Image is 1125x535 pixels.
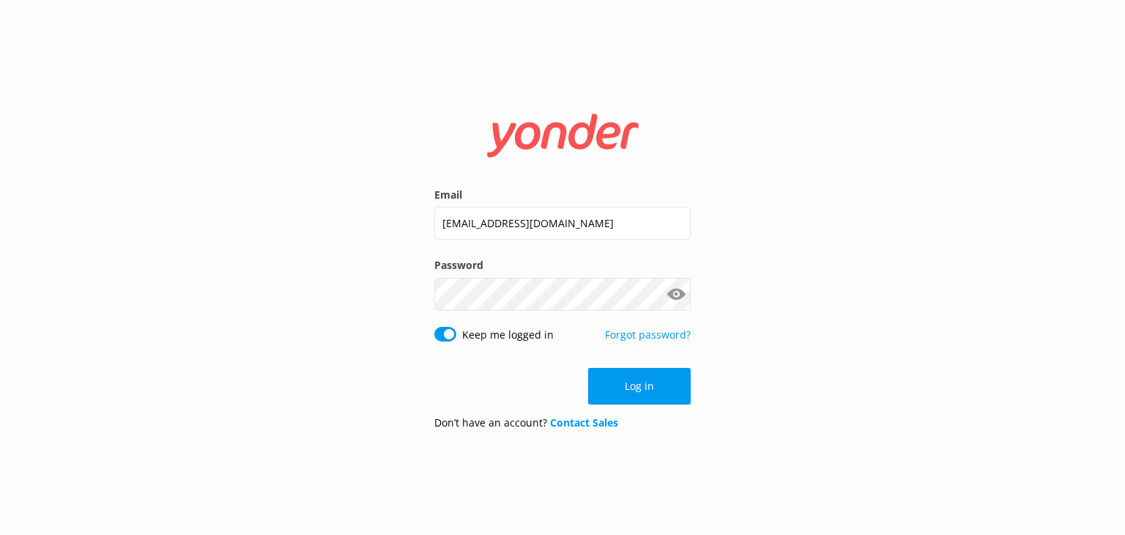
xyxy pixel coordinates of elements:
[550,416,618,429] a: Contact Sales
[661,279,691,309] button: Show password
[588,368,691,405] button: Log in
[434,415,618,431] p: Don’t have an account?
[434,187,691,203] label: Email
[434,207,691,240] input: user@emailaddress.com
[462,327,554,343] label: Keep me logged in
[434,257,691,273] label: Password
[605,328,691,342] a: Forgot password?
